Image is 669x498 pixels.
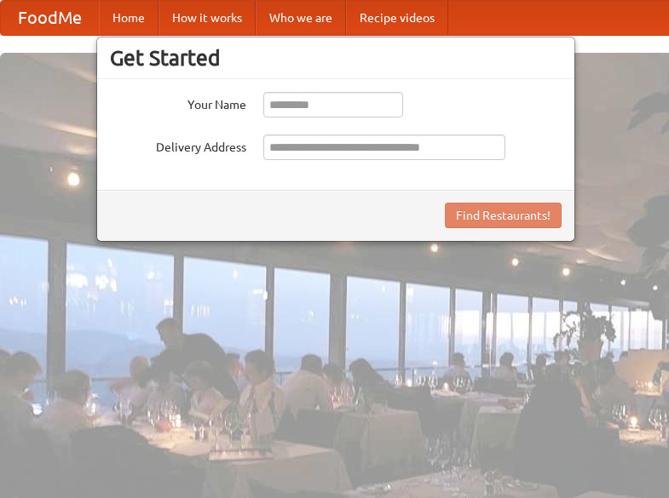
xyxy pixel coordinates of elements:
[159,1,256,35] a: How it works
[346,1,448,35] a: Recipe videos
[110,135,246,156] label: Delivery Address
[256,1,346,35] a: Who we are
[110,92,246,113] label: Your Name
[1,1,99,35] a: FoodMe
[99,1,159,35] a: Home
[445,203,562,228] button: Find Restaurants!
[110,45,562,71] h3: Get Started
